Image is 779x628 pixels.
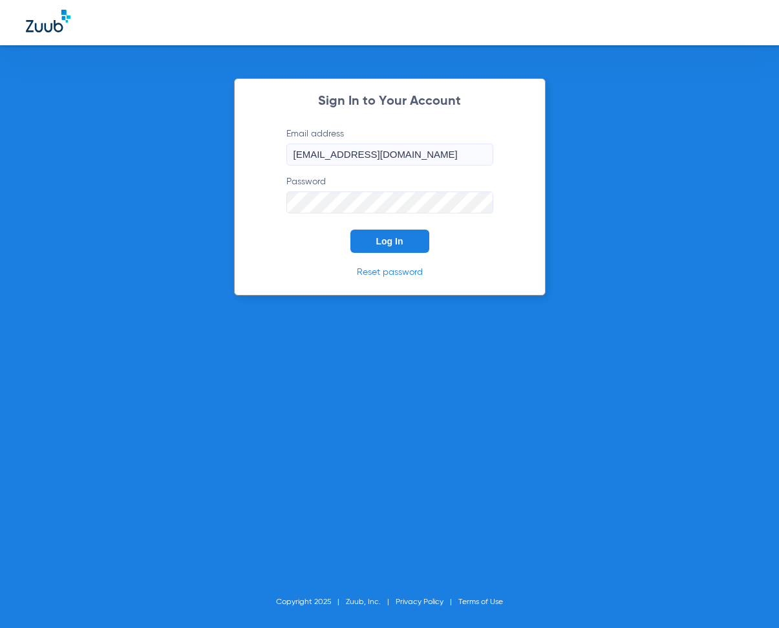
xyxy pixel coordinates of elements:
h2: Sign In to Your Account [267,95,513,108]
img: Zuub Logo [26,10,70,32]
label: Password [286,175,493,213]
li: Zuub, Inc. [346,596,396,609]
input: Password [286,191,493,213]
a: Privacy Policy [396,598,443,606]
a: Reset password [357,268,423,277]
button: Log In [350,230,429,253]
span: Log In [376,236,403,246]
li: Copyright 2025 [276,596,346,609]
label: Email address [286,127,493,166]
a: Terms of Use [458,598,503,606]
input: Email address [286,144,493,166]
